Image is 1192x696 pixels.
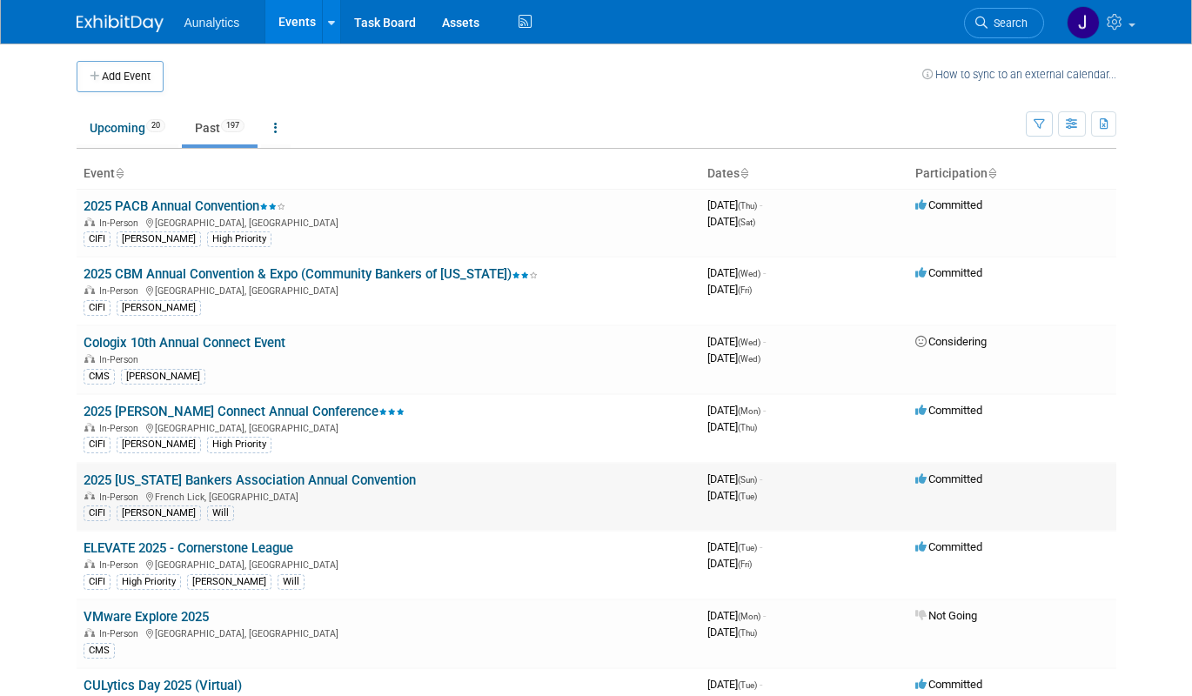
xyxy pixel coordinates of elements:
[182,111,258,144] a: Past197
[84,285,95,294] img: In-Person Event
[184,16,240,30] span: Aunalytics
[77,111,178,144] a: Upcoming20
[84,540,293,556] a: ELEVATE 2025 - Cornerstone League
[207,231,271,247] div: High Priority
[700,159,908,189] th: Dates
[84,423,95,432] img: In-Person Event
[763,609,766,622] span: -
[707,266,766,279] span: [DATE]
[738,338,760,347] span: (Wed)
[738,217,755,227] span: (Sat)
[707,472,762,485] span: [DATE]
[915,540,982,553] span: Committed
[738,201,757,211] span: (Thu)
[738,406,760,416] span: (Mon)
[84,492,95,500] img: In-Person Event
[84,300,110,316] div: CIFI
[117,231,201,247] div: [PERSON_NAME]
[221,119,244,132] span: 197
[84,217,95,226] img: In-Person Event
[763,266,766,279] span: -
[84,643,115,659] div: CMS
[115,166,124,180] a: Sort by Event Name
[84,420,693,434] div: [GEOGRAPHIC_DATA], [GEOGRAPHIC_DATA]
[760,472,762,485] span: -
[738,559,752,569] span: (Fri)
[77,159,700,189] th: Event
[278,574,305,590] div: Will
[84,609,209,625] a: VMware Explore 2025
[84,489,693,503] div: French Lick, [GEOGRAPHIC_DATA]
[1067,6,1100,39] img: Julie Grisanti-Cieslak
[84,404,405,419] a: 2025 [PERSON_NAME] Connect Annual Conference
[84,472,416,488] a: 2025 [US_STATE] Bankers Association Annual Convention
[738,680,757,690] span: (Tue)
[77,15,164,32] img: ExhibitDay
[207,505,234,521] div: Will
[77,61,164,92] button: Add Event
[707,215,755,228] span: [DATE]
[738,492,757,501] span: (Tue)
[84,369,115,385] div: CMS
[707,198,762,211] span: [DATE]
[915,266,982,279] span: Committed
[738,475,757,485] span: (Sun)
[117,574,181,590] div: High Priority
[84,215,693,229] div: [GEOGRAPHIC_DATA], [GEOGRAPHIC_DATA]
[707,335,766,348] span: [DATE]
[99,628,144,639] span: In-Person
[738,285,752,295] span: (Fri)
[84,626,693,639] div: [GEOGRAPHIC_DATA], [GEOGRAPHIC_DATA]
[84,354,95,363] img: In-Person Event
[707,540,762,553] span: [DATE]
[760,540,762,553] span: -
[915,404,982,417] span: Committed
[84,437,110,452] div: CIFI
[84,283,693,297] div: [GEOGRAPHIC_DATA], [GEOGRAPHIC_DATA]
[117,505,201,521] div: [PERSON_NAME]
[99,285,144,297] span: In-Person
[707,678,762,691] span: [DATE]
[84,557,693,571] div: [GEOGRAPHIC_DATA], [GEOGRAPHIC_DATA]
[707,626,757,639] span: [DATE]
[988,17,1028,30] span: Search
[117,437,201,452] div: [PERSON_NAME]
[99,492,144,503] span: In-Person
[707,420,757,433] span: [DATE]
[915,609,977,622] span: Not Going
[117,300,201,316] div: [PERSON_NAME]
[84,678,242,693] a: CULytics Day 2025 (Virtual)
[738,354,760,364] span: (Wed)
[738,628,757,638] span: (Thu)
[738,269,760,278] span: (Wed)
[99,559,144,571] span: In-Person
[915,198,982,211] span: Committed
[99,423,144,434] span: In-Person
[915,678,982,691] span: Committed
[207,437,271,452] div: High Priority
[915,335,987,348] span: Considering
[707,351,760,365] span: [DATE]
[84,231,110,247] div: CIFI
[760,198,762,211] span: -
[99,354,144,365] span: In-Person
[707,283,752,296] span: [DATE]
[84,505,110,521] div: CIFI
[738,543,757,552] span: (Tue)
[922,68,1116,81] a: How to sync to an external calendar...
[738,423,757,432] span: (Thu)
[915,472,982,485] span: Committed
[740,166,748,180] a: Sort by Start Date
[99,217,144,229] span: In-Person
[84,559,95,568] img: In-Person Event
[707,489,757,502] span: [DATE]
[146,119,165,132] span: 20
[964,8,1044,38] a: Search
[738,612,760,621] span: (Mon)
[84,628,95,637] img: In-Person Event
[763,335,766,348] span: -
[988,166,996,180] a: Sort by Participation Type
[121,369,205,385] div: [PERSON_NAME]
[763,404,766,417] span: -
[707,404,766,417] span: [DATE]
